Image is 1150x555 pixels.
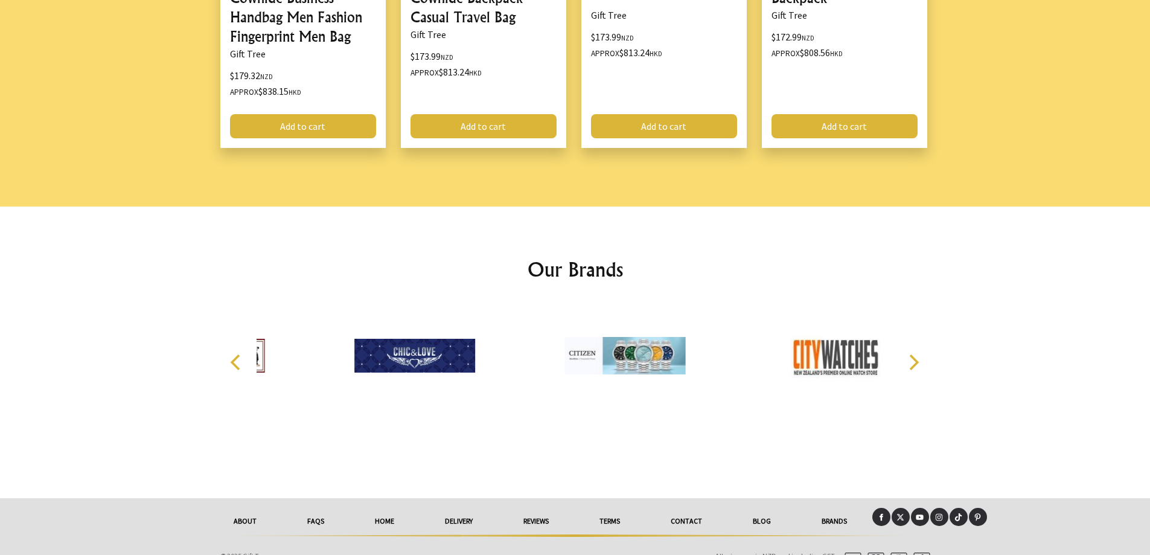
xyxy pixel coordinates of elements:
[727,508,796,534] a: Blog
[591,114,737,138] a: Add to cart
[771,114,918,138] a: Add to cart
[796,508,872,534] a: Brands
[872,508,890,526] a: Facebook
[900,349,927,376] button: Next
[410,114,557,138] a: Add to cart
[911,508,929,526] a: Youtube
[224,349,251,376] button: Previous
[354,310,475,401] img: Chic & Love
[930,508,948,526] a: Instagram
[645,508,727,534] a: Contact
[144,310,264,401] img: Charlie Bears
[230,114,376,138] a: Add to cart
[564,310,685,401] img: Citizen
[350,508,420,534] a: HOME
[892,508,910,526] a: X (Twitter)
[775,310,896,401] img: City Watches
[950,508,968,526] a: Tiktok
[498,508,574,534] a: reviews
[208,508,282,534] a: About
[282,508,350,534] a: FAQs
[420,508,498,534] a: delivery
[574,508,645,534] a: Terms
[969,508,987,526] a: Pinterest
[218,255,933,284] h2: Our Brands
